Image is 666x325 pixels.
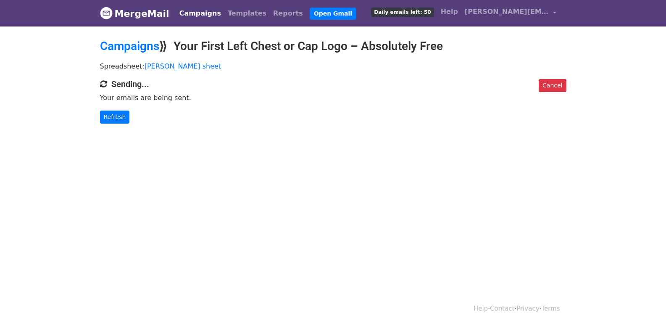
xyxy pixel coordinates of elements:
[490,305,514,312] a: Contact
[100,7,113,19] img: MergeMail logo
[310,8,356,20] a: Open Gmail
[465,7,549,17] span: [PERSON_NAME][EMAIL_ADDRESS][DOMAIN_NAME]
[145,62,221,70] a: [PERSON_NAME] sheet
[541,305,560,312] a: Terms
[371,8,434,17] span: Daily emails left: 50
[100,93,566,102] p: Your emails are being sent.
[100,39,566,53] h2: ⟫ Your First Left Chest or Cap Logo – Absolutely Free
[461,3,560,23] a: [PERSON_NAME][EMAIL_ADDRESS][DOMAIN_NAME]
[100,5,169,22] a: MergeMail
[100,62,566,71] p: Spreadsheet:
[516,305,539,312] a: Privacy
[100,39,159,53] a: Campaigns
[100,111,130,124] a: Refresh
[624,285,666,325] iframe: Chat Widget
[176,5,224,22] a: Campaigns
[539,79,566,92] a: Cancel
[224,5,270,22] a: Templates
[368,3,437,20] a: Daily emails left: 50
[270,5,306,22] a: Reports
[100,79,566,89] h4: Sending...
[437,3,461,20] a: Help
[474,305,488,312] a: Help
